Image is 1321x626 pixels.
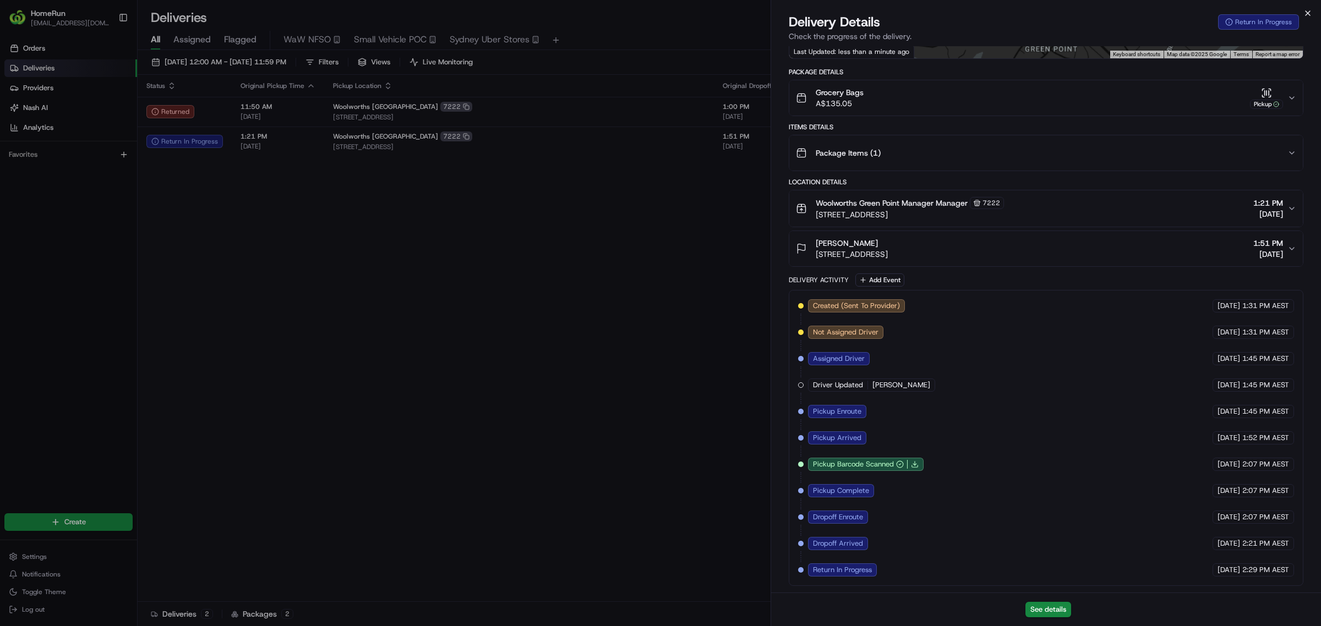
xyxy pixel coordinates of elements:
[1218,380,1240,390] span: [DATE]
[11,44,200,62] p: Welcome 👋
[813,459,904,469] button: Pickup Barcode Scanned
[816,87,864,98] span: Grocery Bags
[1242,407,1289,416] span: 1:45 PM AEST
[813,512,863,522] span: Dropoff Enroute
[813,459,894,469] span: Pickup Barcode Scanned
[1233,51,1249,57] a: Terms
[89,155,181,175] a: 💻API Documentation
[789,276,849,284] div: Delivery Activity
[1025,602,1071,617] button: See details
[816,98,864,109] span: A$135.05
[1218,407,1240,416] span: [DATE]
[1113,51,1160,58] button: Keyboard shortcuts
[789,231,1303,266] button: [PERSON_NAME][STREET_ADDRESS]1:51 PM[DATE]
[813,380,863,390] span: Driver Updated
[789,80,1303,116] button: Grocery BagsA$135.05Pickup
[872,380,930,390] span: [PERSON_NAME]
[1218,301,1240,311] span: [DATE]
[1242,486,1289,496] span: 2:07 PM AEST
[29,71,182,83] input: Clear
[78,186,133,195] a: Powered byPylon
[1242,433,1289,443] span: 1:52 PM AEST
[1218,512,1240,522] span: [DATE]
[104,160,177,171] span: API Documentation
[1242,354,1289,364] span: 1:45 PM AEST
[1253,249,1283,260] span: [DATE]
[789,68,1303,76] div: Package Details
[7,155,89,175] a: 📗Knowledge Base
[1242,380,1289,390] span: 1:45 PM AEST
[816,147,881,158] span: Package Items ( 1 )
[813,486,869,496] span: Pickup Complete
[789,13,880,31] span: Delivery Details
[816,238,878,249] span: [PERSON_NAME]
[813,354,865,364] span: Assigned Driver
[1218,14,1299,30] button: Return In Progress
[789,178,1303,186] div: Location Details
[789,190,1303,227] button: Woolworths Green Point Manager Manager7222[STREET_ADDRESS]1:21 PM[DATE]
[813,407,861,416] span: Pickup Enroute
[1218,565,1240,575] span: [DATE]
[982,199,1000,207] span: 7222
[813,433,861,443] span: Pickup Arrived
[1218,486,1240,496] span: [DATE]
[1242,301,1289,311] span: 1:31 PM AEST
[1218,433,1240,443] span: [DATE]
[187,108,200,122] button: Start new chat
[789,45,914,58] div: Last Updated: less than a minute ago
[1253,208,1283,219] span: [DATE]
[1250,100,1283,109] div: Pickup
[855,273,904,287] button: Add Event
[1242,565,1289,575] span: 2:29 PM AEST
[816,209,1004,220] span: [STREET_ADDRESS]
[1218,327,1240,337] span: [DATE]
[813,565,872,575] span: Return In Progress
[1253,197,1283,208] span: 1:21 PM
[1218,354,1240,364] span: [DATE]
[110,186,133,195] span: Pylon
[816,249,888,260] span: [STREET_ADDRESS]
[37,105,181,116] div: Start new chat
[1242,327,1289,337] span: 1:31 PM AEST
[813,539,863,548] span: Dropoff Arrived
[1218,459,1240,469] span: [DATE]
[1242,539,1289,548] span: 2:21 PM AEST
[11,105,31,125] img: 1736555255976-a54dd68f-1ca7-489b-9aae-adbdc363a1c4
[1250,87,1283,109] button: Pickup
[813,327,878,337] span: Not Assigned Driver
[1256,51,1300,57] a: Report a map error
[789,135,1303,171] button: Package Items (1)
[1167,51,1227,57] span: Map data ©2025 Google
[22,160,84,171] span: Knowledge Base
[93,161,102,169] div: 💻
[37,116,139,125] div: We're available if you need us!
[11,11,33,33] img: Nash
[1242,459,1289,469] span: 2:07 PM AEST
[789,31,1303,42] p: Check the progress of the delivery.
[1218,539,1240,548] span: [DATE]
[11,161,20,169] div: 📗
[789,123,1303,131] div: Items Details
[813,301,900,311] span: Created (Sent To Provider)
[1253,238,1283,249] span: 1:51 PM
[1242,512,1289,522] span: 2:07 PM AEST
[816,197,968,208] span: Woolworths Green Point Manager Manager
